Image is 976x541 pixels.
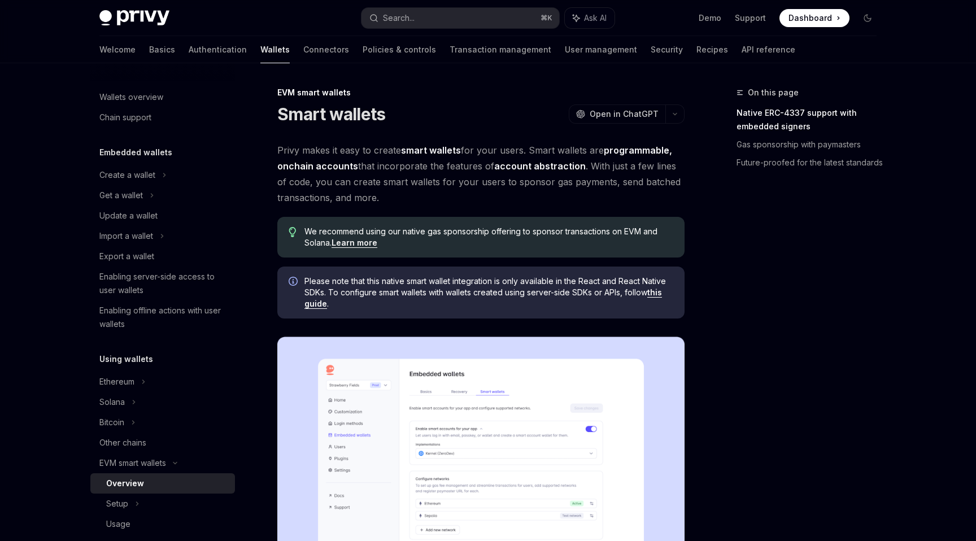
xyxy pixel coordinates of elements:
a: Policies & controls [363,36,436,63]
button: Ask AI [565,8,615,28]
span: Privy makes it easy to create for your users. Smart wallets are that incorporate the features of ... [277,142,685,206]
div: Setup [106,497,128,511]
a: Dashboard [779,9,849,27]
div: Bitcoin [99,416,124,429]
div: Usage [106,517,130,531]
a: Usage [90,514,235,534]
button: Search...⌘K [361,8,559,28]
button: Toggle dark mode [859,9,877,27]
button: Open in ChatGPT [569,104,665,124]
div: Import a wallet [99,229,153,243]
a: Wallets overview [90,87,235,107]
a: API reference [742,36,795,63]
h5: Embedded wallets [99,146,172,159]
span: Please note that this native smart wallet integration is only available in the React and React Na... [304,276,673,309]
a: Authentication [189,36,247,63]
div: Create a wallet [99,168,155,182]
img: dark logo [99,10,169,26]
a: Recipes [696,36,728,63]
svg: Info [289,277,300,288]
a: Native ERC-4337 support with embedded signers [737,104,886,136]
a: Learn more [332,238,377,248]
a: Security [651,36,683,63]
a: Connectors [303,36,349,63]
div: EVM smart wallets [277,87,685,98]
div: Wallets overview [99,90,163,104]
span: Dashboard [788,12,832,24]
a: Demo [699,12,721,24]
a: Future-proofed for the latest standards [737,154,886,172]
a: Export a wallet [90,246,235,267]
span: ⌘ K [541,14,552,23]
a: User management [565,36,637,63]
a: Wallets [260,36,290,63]
a: account abstraction [494,160,586,172]
h1: Smart wallets [277,104,385,124]
a: Other chains [90,433,235,453]
a: Enabling offline actions with user wallets [90,300,235,334]
div: Chain support [99,111,151,124]
h5: Using wallets [99,352,153,366]
a: Support [735,12,766,24]
div: Get a wallet [99,189,143,202]
div: Overview [106,477,144,490]
strong: smart wallets [401,145,461,156]
a: Transaction management [450,36,551,63]
span: Open in ChatGPT [590,108,659,120]
a: Welcome [99,36,136,63]
div: Enabling offline actions with user wallets [99,304,228,331]
a: Gas sponsorship with paymasters [737,136,886,154]
svg: Tip [289,227,297,237]
a: Enabling server-side access to user wallets [90,267,235,300]
div: Enabling server-side access to user wallets [99,270,228,297]
div: EVM smart wallets [99,456,166,470]
div: Ethereum [99,375,134,389]
a: Basics [149,36,175,63]
span: We recommend using our native gas sponsorship offering to sponsor transactions on EVM and Solana. [304,226,673,248]
div: Other chains [99,436,146,450]
span: Ask AI [584,12,607,24]
div: Update a wallet [99,209,158,222]
div: Export a wallet [99,250,154,263]
div: Solana [99,395,125,409]
a: Update a wallet [90,206,235,226]
a: Chain support [90,107,235,128]
a: Overview [90,473,235,494]
div: Search... [383,11,415,25]
span: On this page [748,86,799,99]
